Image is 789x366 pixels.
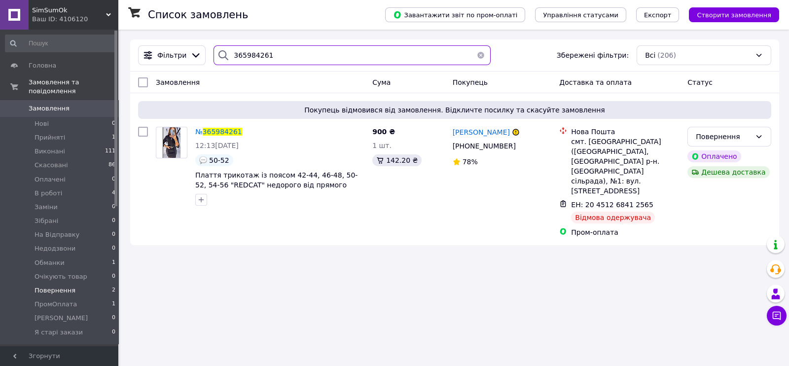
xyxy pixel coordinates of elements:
span: Замовлення та повідомлення [29,78,118,96]
div: Повернення [696,131,751,142]
div: Відмова одержувача [571,212,655,223]
span: 1 [112,133,115,142]
span: На Відправку [35,230,79,239]
span: 0 [112,230,115,239]
span: Cума [372,78,391,86]
span: 900 ₴ [372,128,395,136]
span: 0 [112,203,115,212]
span: Виконані [35,147,65,156]
span: 2 [112,286,115,295]
span: 0 [112,272,115,281]
span: 0 [112,175,115,184]
span: 78% [463,158,478,166]
span: Статус [687,78,713,86]
span: 111 [105,147,115,156]
div: Пром-оплата [571,227,680,237]
input: Пошук [5,35,116,52]
span: Головна [29,61,56,70]
span: ПромОплата [35,300,77,309]
span: Оплачені [35,175,66,184]
span: 0 [112,119,115,128]
span: Я старі закази [35,328,83,337]
span: Заміни [35,203,58,212]
img: Фото товару [163,127,181,158]
span: Зібрані [35,217,58,225]
span: Збережені фільтри: [557,50,629,60]
span: Експорт [644,11,672,19]
span: 1 шт. [372,142,392,149]
span: Очікують товар [35,272,87,281]
img: :speech_balloon: [199,156,207,164]
div: смт. [GEOGRAPHIC_DATA] ([GEOGRAPHIC_DATA], [GEOGRAPHIC_DATA] р-н. [GEOGRAPHIC_DATA] сільрада), №1... [571,137,680,196]
div: Ваш ID: 4106120 [32,15,118,24]
h1: Список замовлень [148,9,248,21]
div: [PHONE_NUMBER] [451,139,518,153]
span: Фільтри [157,50,186,60]
a: [PERSON_NAME] [453,127,510,137]
span: Повернення [35,286,75,295]
span: 0 [112,244,115,253]
span: Недодзвони [35,244,75,253]
span: [PERSON_NAME] [453,128,510,136]
span: 365984261 [203,128,242,136]
span: Завантажити звіт по пром-оплаті [393,10,517,19]
a: №365984261 [195,128,242,136]
div: Нова Пошта [571,127,680,137]
span: Прийняті [35,133,65,142]
a: Плаття трикотаж із поясом 42-44, 46-48, 50-52, 54-56 "REDCAT" недорого від прямого постачальника [195,171,358,199]
div: 142.20 ₴ [372,154,422,166]
span: 1 [112,300,115,309]
div: Дешева доставка [687,166,769,178]
span: Нові [35,119,49,128]
span: Всі [645,50,655,60]
span: ЕН: 20 4512 6841 2565 [571,201,653,209]
span: 86 [108,161,115,170]
span: № [195,128,203,136]
button: Управління статусами [535,7,626,22]
span: Замовлення [156,78,200,86]
button: Очистить [471,45,491,65]
span: SimSumOk [32,6,106,15]
span: Скасовані [35,161,68,170]
span: 12:13[DATE] [195,142,239,149]
span: 4 [112,189,115,198]
div: Оплачено [687,150,741,162]
span: Створити замовлення [697,11,771,19]
span: 0 [112,328,115,337]
span: Покупець відмовився від замовлення. Відкличте посилку та скасуйте замовлення [142,105,767,115]
input: Пошук за номером замовлення, ПІБ покупця, номером телефону, Email, номером накладної [214,45,491,65]
span: 1 [112,258,115,267]
span: Обманки [35,258,65,267]
a: Фото товару [156,127,187,158]
span: Замовлення [29,104,70,113]
span: 0 [112,217,115,225]
span: В роботі [35,189,62,198]
span: 0 [112,314,115,323]
span: Доставка та оплата [559,78,632,86]
a: Створити замовлення [679,10,779,18]
span: Покупець [453,78,488,86]
button: Створити замовлення [689,7,779,22]
span: (206) [657,51,676,59]
button: Чат з покупцем [767,306,787,326]
span: Управління статусами [543,11,618,19]
span: [PERSON_NAME] [35,314,88,323]
button: Завантажити звіт по пром-оплаті [385,7,525,22]
span: 50-52 [209,156,229,164]
button: Експорт [636,7,680,22]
